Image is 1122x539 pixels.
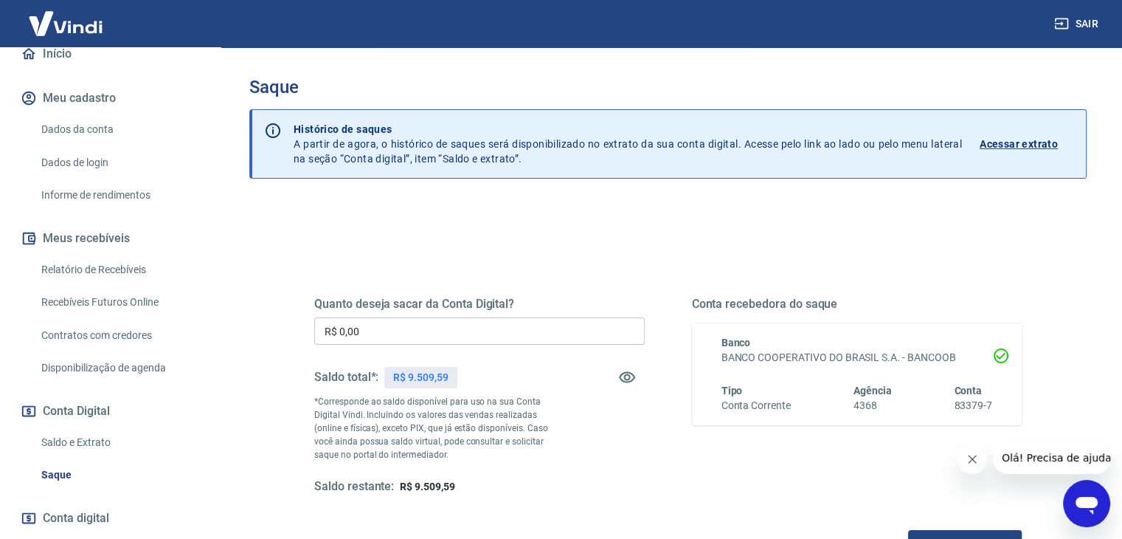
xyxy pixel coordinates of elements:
[18,395,203,428] button: Conta Digital
[35,428,203,458] a: Saldo e Extrato
[1063,480,1110,527] iframe: Botão para abrir a janela de mensagens
[957,444,987,474] iframe: Fechar mensagem
[314,370,378,385] h5: Saldo total*:
[35,148,203,178] a: Dados de login
[393,370,448,385] p: R$ 9.509,59
[249,77,1087,97] h3: Saque
[35,320,203,351] a: Contratos com credores
[721,337,751,349] span: Banco
[18,502,203,535] a: Conta digital
[18,82,203,114] button: Meu cadastro
[294,122,962,166] p: A partir de agora, o histórico de saques será disponibilizado no extrato da sua conta digital. Ac...
[853,398,892,413] h6: 4368
[294,122,962,137] p: Histórico de saques
[721,398,791,413] h6: Conta Corrente
[980,122,1074,166] a: Acessar extrato
[993,442,1110,474] iframe: Mensagem da empresa
[43,508,109,529] span: Conta digital
[853,385,892,396] span: Agência
[1051,10,1104,38] button: Sair
[9,10,124,22] span: Olá! Precisa de ajuda?
[18,1,114,46] img: Vindi
[35,114,203,145] a: Dados da conta
[954,398,992,413] h6: 83379-7
[314,297,645,312] h5: Quanto deseja sacar da Conta Digital?
[980,137,1058,151] p: Acessar extrato
[721,350,993,365] h6: BANCO COOPERATIVO DO BRASIL S.A. - BANCOOB
[35,255,203,285] a: Relatório de Recebíveis
[35,460,203,490] a: Saque
[954,385,982,396] span: Conta
[18,222,203,255] button: Meus recebíveis
[35,180,203,210] a: Informe de rendimentos
[35,353,203,383] a: Disponibilização de agenda
[314,395,562,461] p: *Corresponde ao saldo disponível para uso na sua Conta Digital Vindi. Incluindo os valores das ve...
[35,287,203,317] a: Recebíveis Futuros Online
[400,481,454,492] span: R$ 9.509,59
[314,479,394,495] h5: Saldo restante:
[18,38,203,70] a: Início
[692,297,1022,312] h5: Conta recebedora do saque
[721,385,743,396] span: Tipo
